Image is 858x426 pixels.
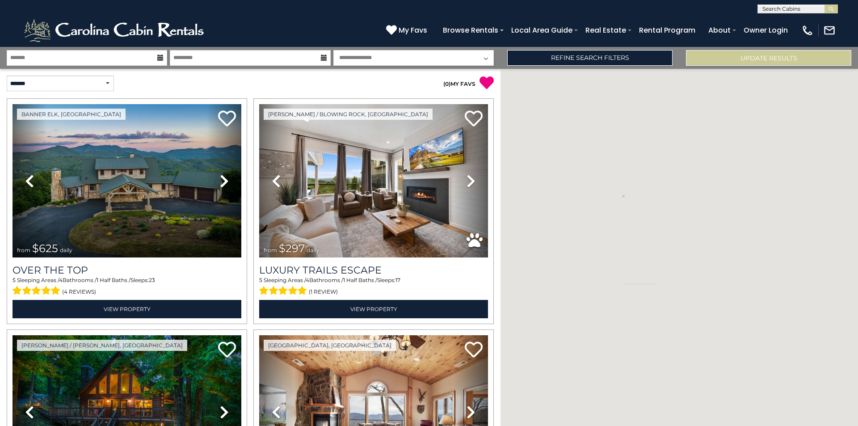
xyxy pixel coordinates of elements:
[259,300,488,318] a: View Property
[445,80,449,87] span: 0
[97,277,130,283] span: 1 Half Baths /
[13,264,241,276] a: Over The Top
[60,247,72,253] span: daily
[399,25,427,36] span: My Favs
[62,286,96,298] span: (4 reviews)
[22,17,208,44] img: White-1-2.png
[739,22,792,38] a: Owner Login
[704,22,735,38] a: About
[465,110,483,129] a: Add to favorites
[149,277,155,283] span: 23
[309,286,338,298] span: (1 review)
[823,24,836,37] img: mail-regular-white.png
[507,50,673,66] a: Refine Search Filters
[218,341,236,360] a: Add to favorites
[264,340,396,351] a: [GEOGRAPHIC_DATA], [GEOGRAPHIC_DATA]
[13,104,241,257] img: thumbnail_167153549.jpeg
[279,242,305,255] span: $297
[443,80,475,87] a: (0)MY FAVS
[581,22,631,38] a: Real Estate
[17,340,187,351] a: [PERSON_NAME] / [PERSON_NAME], [GEOGRAPHIC_DATA]
[801,24,814,37] img: phone-regular-white.png
[307,247,319,253] span: daily
[13,300,241,318] a: View Property
[507,22,577,38] a: Local Area Guide
[32,242,58,255] span: $625
[686,50,851,66] button: Update Results
[386,25,429,36] a: My Favs
[264,247,277,253] span: from
[465,341,483,360] a: Add to favorites
[13,277,16,283] span: 5
[259,277,262,283] span: 5
[343,277,377,283] span: 1 Half Baths /
[13,276,241,298] div: Sleeping Areas / Bathrooms / Sleeps:
[635,22,700,38] a: Rental Program
[395,277,400,283] span: 17
[17,109,126,120] a: Banner Elk, [GEOGRAPHIC_DATA]
[59,277,63,283] span: 4
[218,110,236,129] a: Add to favorites
[259,264,488,276] a: Luxury Trails Escape
[259,276,488,298] div: Sleeping Areas / Bathrooms / Sleeps:
[438,22,503,38] a: Browse Rentals
[17,247,30,253] span: from
[264,109,433,120] a: [PERSON_NAME] / Blowing Rock, [GEOGRAPHIC_DATA]
[259,104,488,257] img: thumbnail_168695581.jpeg
[306,277,309,283] span: 4
[443,80,450,87] span: ( )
